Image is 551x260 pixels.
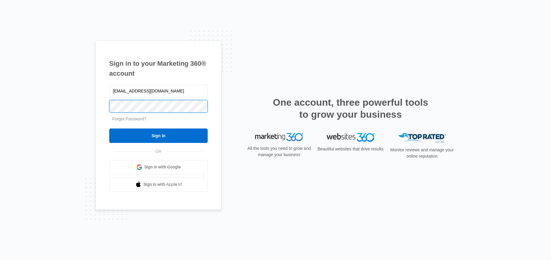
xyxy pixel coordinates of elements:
[245,145,313,158] p: All the tools you need to grow and manage your business
[109,85,208,97] input: Email
[109,177,208,192] a: Sign in with Apple Id
[151,148,166,155] span: OR
[143,181,182,188] span: Sign in with Apple Id
[398,133,446,143] img: Top Rated Local
[112,116,146,121] a: Forgot Password?
[271,96,430,120] h2: One account, three powerful tools to grow your business
[317,146,384,152] p: Beautiful websites that drive results
[109,59,208,78] h1: Sign in to your Marketing 360® account
[327,133,375,142] img: Websites 360
[255,133,303,141] img: Marketing 360
[109,160,208,174] a: Sign in with Google
[109,128,208,143] input: Sign In
[144,164,181,170] span: Sign in with Google
[388,147,456,159] p: Monitor reviews and manage your online reputation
